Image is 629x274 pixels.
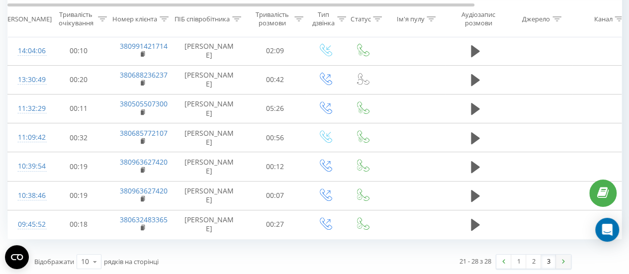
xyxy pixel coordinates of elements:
td: [PERSON_NAME] [175,123,244,152]
div: Open Intercom Messenger [595,218,619,242]
td: 00:18 [48,210,110,239]
td: 00:12 [244,152,306,181]
div: Джерело [522,14,550,23]
td: [PERSON_NAME] [175,181,244,210]
a: 380688236237 [120,70,168,80]
div: Номер клієнта [112,14,157,23]
td: [PERSON_NAME] [175,152,244,181]
div: Тривалість очікування [56,10,95,27]
div: ПІБ співробітника [175,14,230,23]
span: Відображати [34,257,74,266]
div: 10:38:46 [18,186,38,205]
td: 05:26 [244,94,306,123]
a: 380963627420 [120,186,168,195]
td: 00:20 [48,65,110,94]
td: 00:19 [48,181,110,210]
td: 00:27 [244,210,306,239]
td: 00:56 [244,123,306,152]
td: 02:09 [244,36,306,65]
td: 00:07 [244,181,306,210]
td: 00:11 [48,94,110,123]
div: 14:04:06 [18,41,38,61]
td: 00:42 [244,65,306,94]
td: 00:19 [48,152,110,181]
div: Ім'я пулу [396,14,424,23]
td: [PERSON_NAME] [175,210,244,239]
a: 380632483365 [120,215,168,224]
button: Open CMP widget [5,245,29,269]
div: 11:32:29 [18,99,38,118]
div: [PERSON_NAME] [1,14,52,23]
td: [PERSON_NAME] [175,65,244,94]
a: 380685772107 [120,128,168,138]
div: 21 - 28 з 28 [459,256,491,266]
span: рядків на сторінці [104,257,159,266]
a: 380505507300 [120,99,168,108]
a: 2 [526,255,541,269]
td: 00:32 [48,123,110,152]
td: [PERSON_NAME] [175,36,244,65]
td: 00:10 [48,36,110,65]
div: 11:09:42 [18,128,38,147]
div: 13:30:49 [18,70,38,90]
a: 380991421714 [120,41,168,51]
div: Тривалість розмови [253,10,292,27]
div: Канал [594,14,612,23]
div: Аудіозапис розмови [454,10,502,27]
td: [PERSON_NAME] [175,94,244,123]
div: Тип дзвінка [312,10,335,27]
a: 3 [541,255,556,269]
a: 1 [511,255,526,269]
div: 10:39:54 [18,157,38,176]
div: 09:45:52 [18,215,38,234]
div: Статус [351,14,370,23]
div: 10 [81,257,89,267]
a: 380963627420 [120,157,168,167]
